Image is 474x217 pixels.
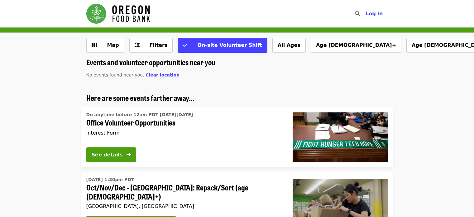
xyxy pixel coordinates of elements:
[146,72,180,77] span: Clear location
[92,42,97,48] i: map icon
[146,72,180,78] button: Clear location
[150,42,168,48] span: Filters
[86,147,136,162] button: See details
[129,38,173,53] button: Filters (0 selected)
[361,7,388,20] button: Log in
[86,57,215,67] span: Events and volunteer opportunities near you
[81,107,393,167] a: See details for "Office Volunteer Opportunities"
[366,11,383,17] span: Log in
[311,38,401,53] button: Age [DEMOGRAPHIC_DATA]+
[197,42,262,48] span: On-site Volunteer Shift
[86,72,144,77] span: No events found near you.
[86,112,193,117] span: Do anytime before 12am PDT [DATE][DATE]
[86,4,150,24] img: Oregon Food Bank - Home
[135,42,140,48] i: sliders-h icon
[293,112,388,162] img: Office Volunteer Opportunities organized by Oregon Food Bank
[86,176,134,183] time: [DATE] 1:30pm PDT
[364,6,369,21] input: Search
[272,38,306,53] button: All Ages
[86,118,283,127] span: Office Volunteer Opportunities
[86,130,120,136] span: Interest Form
[86,183,283,201] span: Oct/Nov/Dec - [GEOGRAPHIC_DATA]: Repack/Sort (age [DEMOGRAPHIC_DATA]+)
[92,151,123,159] div: See details
[86,92,194,103] span: Here are some events farther away...
[107,42,119,48] span: Map
[86,38,124,53] button: Show map view
[355,11,360,17] i: search icon
[86,203,283,209] div: [GEOGRAPHIC_DATA], [GEOGRAPHIC_DATA]
[183,42,187,48] i: check icon
[127,152,131,158] i: arrow-right icon
[178,38,267,53] button: On-site Volunteer Shift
